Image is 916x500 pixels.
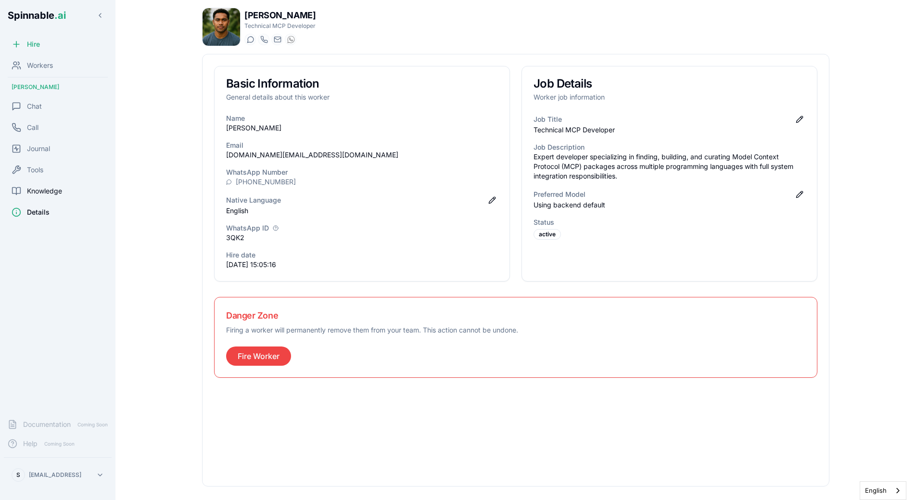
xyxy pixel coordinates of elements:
div: active [534,229,561,240]
h1: [PERSON_NAME] [244,9,316,22]
span: Call [27,123,38,132]
p: [PERSON_NAME] [226,123,498,133]
span: Tools [27,165,43,175]
img: WhatsApp [287,36,295,43]
p: [EMAIL_ADDRESS] [29,471,81,479]
p: English [226,206,498,216]
button: Fire Worker [226,346,291,366]
p: General details about this worker [226,92,498,102]
h3: Job Description [534,142,805,152]
span: Chat [27,102,42,111]
span: Coming Soon [41,439,77,449]
span: Knowledge [27,186,62,196]
h3: Job Details [534,78,805,90]
span: S [16,471,20,479]
aside: Language selected: English [860,481,906,500]
h3: Email [226,141,498,150]
p: [DOMAIN_NAME][EMAIL_ADDRESS][DOMAIN_NAME] [226,150,498,160]
button: Start a call with Liam Kim [258,34,269,45]
p: Expert developer specializing in finding, building, and curating Model Context Protocol (MCP) pac... [534,152,805,181]
button: Start a chat with Liam Kim [244,34,256,45]
button: S[EMAIL_ADDRESS] [8,465,108,485]
h3: Name [226,114,498,123]
button: WhatsApp [285,34,296,45]
img: Liam Kim [203,8,240,46]
span: Hire [27,39,40,49]
p: 3QK2 [226,233,498,243]
p: Technical MCP Developer [244,22,316,30]
a: [PHONE_NUMBER] [236,177,296,187]
span: Help [23,439,38,449]
a: English [860,482,906,500]
h3: Native Language [226,195,281,205]
span: Documentation [23,420,71,429]
div: Language [860,481,906,500]
h3: Basic Information [226,78,498,90]
div: [PERSON_NAME] [4,79,112,95]
span: Journal [27,144,50,154]
h3: Hire date [226,250,498,260]
span: Coming Soon [75,420,111,429]
p: Worker job information [534,92,805,102]
h3: Job Title [534,115,562,124]
h3: WhatsApp ID [226,223,269,233]
p: [DATE] 15:05:16 [226,260,498,269]
h3: Status [534,218,805,227]
span: Details [27,207,50,217]
span: Spinnable [8,10,66,21]
span: Workers [27,61,53,70]
span: .ai [54,10,66,21]
h3: Danger Zone [226,309,805,322]
p: Technical MCP Developer [534,125,805,135]
h3: Preferred Model [534,190,585,199]
button: Send email to liam.kim@getspinnable.ai [271,34,283,45]
p: Firing a worker will permanently remove them from your team. This action cannot be undone. [226,325,805,335]
p: Using backend default [534,200,805,210]
h3: WhatsApp Number [226,167,498,177]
